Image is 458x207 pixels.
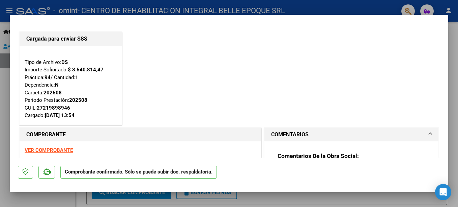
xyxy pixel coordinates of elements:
[55,82,59,88] strong: N
[37,104,70,112] div: 27219898946
[61,59,68,65] strong: DS
[45,112,75,118] strong: [DATE] 13:54
[25,157,226,171] span: El comprobante fue aceptado por la obra social, codificado y está en proceso de presentación en l...
[69,97,87,103] strong: 202508
[60,166,217,179] p: Comprobante confirmado. Sólo se puede subir doc. respaldatoria.
[68,67,104,73] strong: $ 3.540.814,47
[264,128,438,141] mat-expansion-panel-header: COMENTARIOS
[44,90,62,96] strong: 202508
[25,157,45,163] span: ESTADO:
[278,153,359,159] strong: Comentarios De la Obra Social:
[271,131,309,139] h1: COMENTARIOS
[75,74,78,80] strong: 1
[26,131,66,138] strong: COMPROBANTE
[26,35,115,43] h1: Cargada para enviar SSS
[45,74,51,80] strong: 94
[435,184,451,200] div: Open Intercom Messenger
[25,147,73,153] a: VER COMPROBANTE
[25,51,117,119] div: Tipo de Archivo: Importe Solicitado: Práctica: / Cantidad: Dependencia: Carpeta: Período Prestaci...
